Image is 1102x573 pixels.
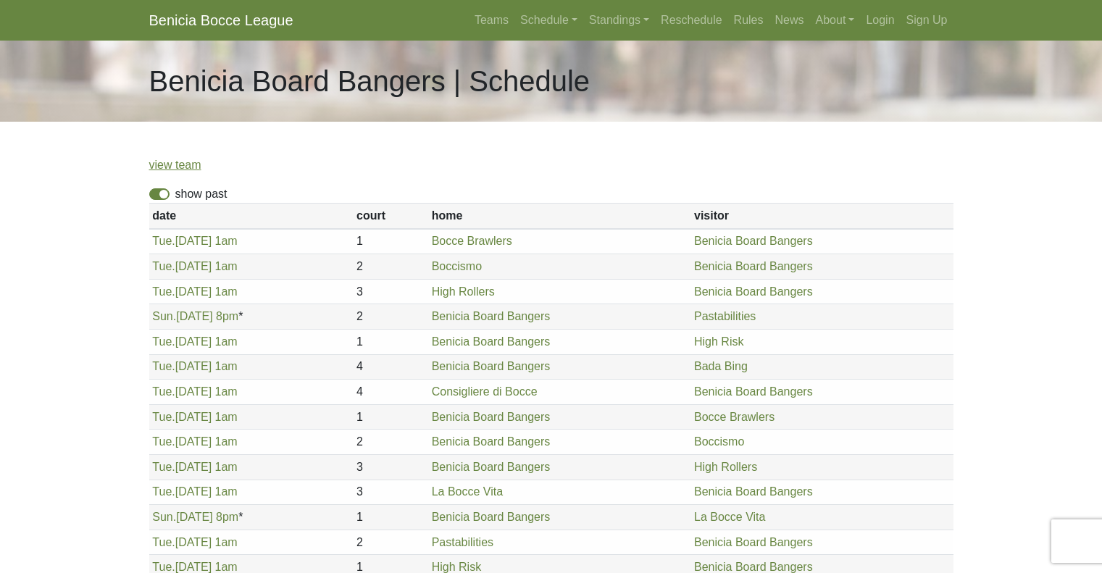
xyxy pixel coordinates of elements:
[353,229,428,254] td: 1
[152,461,237,473] a: Tue.[DATE] 1am
[860,6,900,35] a: Login
[152,335,237,348] a: Tue.[DATE] 1am
[353,480,428,505] td: 3
[152,435,237,448] a: Tue.[DATE] 1am
[432,536,493,548] a: Pastabilities
[353,304,428,330] td: 2
[694,435,744,448] a: Boccismo
[769,6,810,35] a: News
[432,360,551,372] a: Benicia Board Bangers
[152,411,175,423] span: Tue.
[353,279,428,304] td: 3
[694,285,813,298] a: Benicia Board Bangers
[149,159,201,171] a: view team
[152,310,238,322] a: Sun.[DATE] 8pm
[152,235,175,247] span: Tue.
[353,329,428,354] td: 1
[152,260,237,272] a: Tue.[DATE] 1am
[152,411,237,423] a: Tue.[DATE] 1am
[152,561,175,573] span: Tue.
[152,511,238,523] a: Sun.[DATE] 8pm
[175,185,228,203] label: show past
[583,6,655,35] a: Standings
[353,354,428,380] td: 4
[432,485,503,498] a: La Bocce Vita
[694,411,775,423] a: Bocce Brawlers
[149,204,354,229] th: date
[432,335,551,348] a: Benicia Board Bangers
[152,335,175,348] span: Tue.
[149,6,293,35] a: Benicia Bocce League
[152,385,237,398] a: Tue.[DATE] 1am
[152,385,175,398] span: Tue.
[152,485,175,498] span: Tue.
[152,561,237,573] a: Tue.[DATE] 1am
[353,505,428,530] td: 1
[694,461,757,473] a: High Rollers
[152,461,175,473] span: Tue.
[694,536,813,548] a: Benicia Board Bangers
[694,385,813,398] a: Benicia Board Bangers
[152,485,237,498] a: Tue.[DATE] 1am
[901,6,953,35] a: Sign Up
[428,204,690,229] th: home
[694,511,765,523] a: La Bocce Vita
[353,430,428,455] td: 2
[469,6,514,35] a: Teams
[432,511,551,523] a: Benicia Board Bangers
[432,385,538,398] a: Consigliere di Bocce
[690,204,953,229] th: visitor
[152,536,237,548] a: Tue.[DATE] 1am
[152,235,237,247] a: Tue.[DATE] 1am
[353,454,428,480] td: 3
[655,6,728,35] a: Reschedule
[353,254,428,280] td: 2
[152,360,237,372] a: Tue.[DATE] 1am
[353,204,428,229] th: court
[353,530,428,555] td: 2
[152,285,175,298] span: Tue.
[432,235,512,247] a: Bocce Brawlers
[432,435,551,448] a: Benicia Board Bangers
[152,435,175,448] span: Tue.
[353,404,428,430] td: 1
[694,260,813,272] a: Benicia Board Bangers
[432,411,551,423] a: Benicia Board Bangers
[152,536,175,548] span: Tue.
[694,360,748,372] a: Bada Bing
[810,6,861,35] a: About
[432,461,551,473] a: Benicia Board Bangers
[149,64,590,99] h1: Benicia Board Bangers | Schedule
[728,6,769,35] a: Rules
[152,260,175,272] span: Tue.
[514,6,583,35] a: Schedule
[353,380,428,405] td: 4
[152,310,176,322] span: Sun.
[432,260,482,272] a: Boccismo
[694,235,813,247] a: Benicia Board Bangers
[152,285,237,298] a: Tue.[DATE] 1am
[694,310,756,322] a: Pastabilities
[432,561,481,573] a: High Risk
[694,485,813,498] a: Benicia Board Bangers
[152,360,175,372] span: Tue.
[694,561,813,573] a: Benicia Board Bangers
[694,335,743,348] a: High Risk
[432,310,551,322] a: Benicia Board Bangers
[432,285,495,298] a: High Rollers
[152,511,176,523] span: Sun.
